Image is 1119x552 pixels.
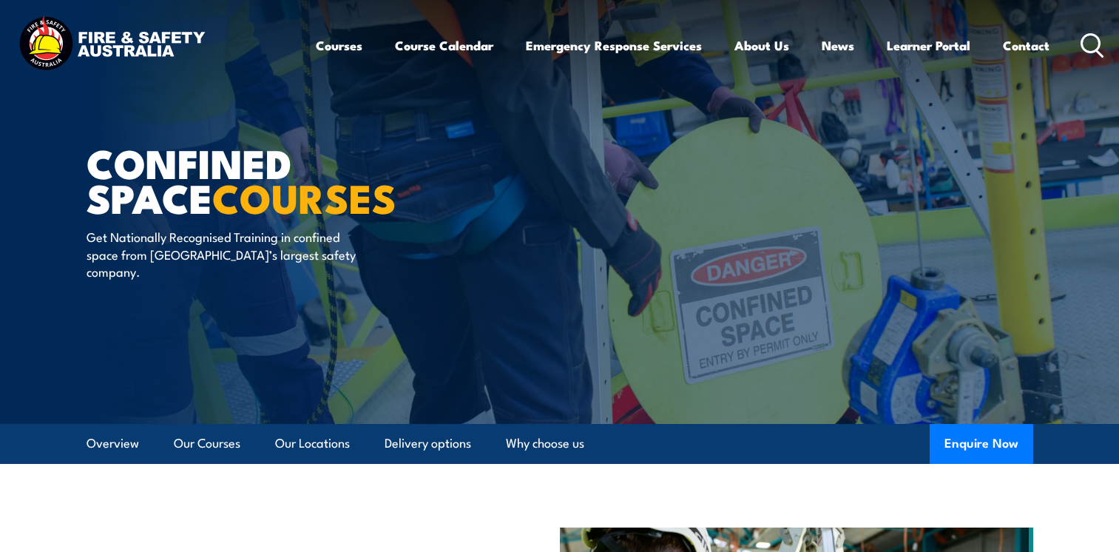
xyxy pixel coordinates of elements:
h1: Confined Space [87,145,452,214]
a: Course Calendar [395,26,493,65]
a: Delivery options [385,424,471,463]
a: News [822,26,854,65]
a: Emergency Response Services [526,26,702,65]
a: Contact [1003,26,1049,65]
a: Our Courses [174,424,240,463]
a: Why choose us [506,424,584,463]
a: About Us [734,26,789,65]
button: Enquire Now [930,424,1033,464]
a: Overview [87,424,139,463]
a: Courses [316,26,362,65]
p: Get Nationally Recognised Training in confined space from [GEOGRAPHIC_DATA]’s largest safety comp... [87,228,356,280]
a: Our Locations [275,424,350,463]
strong: COURSES [212,166,396,227]
a: Learner Portal [887,26,970,65]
